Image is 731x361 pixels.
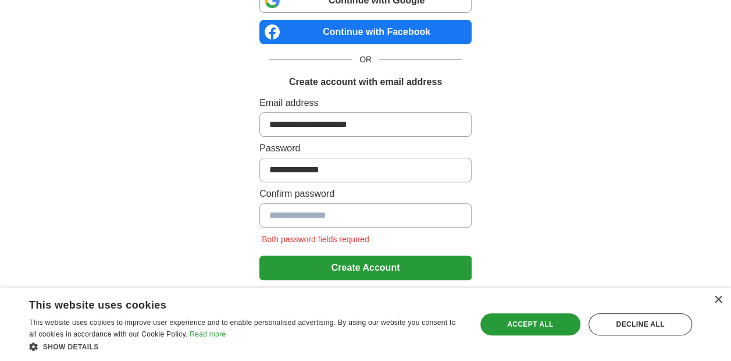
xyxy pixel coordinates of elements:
[259,96,472,110] label: Email address
[714,296,722,305] div: Close
[43,343,99,351] span: Show details
[29,295,434,312] div: This website uses cookies
[352,54,379,66] span: OR
[259,141,472,155] label: Password
[29,341,463,352] div: Show details
[480,313,580,335] div: Accept all
[259,187,472,201] label: Confirm password
[259,256,472,280] button: Create Account
[29,318,455,338] span: This website uses cookies to improve user experience and to enable personalised advertising. By u...
[259,20,472,44] a: Continue with Facebook
[289,75,442,89] h1: Create account with email address
[589,313,692,335] div: Decline all
[190,330,226,338] a: Read more, opens a new window
[259,235,371,244] span: Both password fields required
